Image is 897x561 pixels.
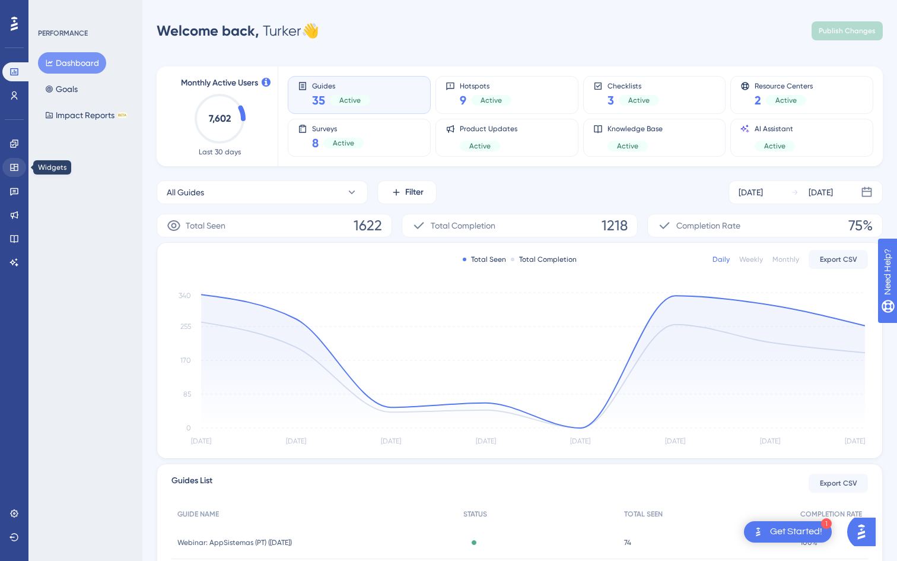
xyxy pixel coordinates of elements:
[607,124,663,134] span: Knowledge Base
[739,255,763,264] div: Weekly
[602,216,628,235] span: 1218
[607,81,659,90] span: Checklists
[186,424,191,432] tspan: 0
[744,521,832,543] div: Open Get Started! checklist, remaining modules: 1
[476,437,496,445] tspan: [DATE]
[760,437,780,445] tspan: [DATE]
[199,147,241,157] span: Last 30 days
[676,218,740,233] span: Completion Rate
[177,538,292,547] span: Webinar: AppSistemas (PT) ([DATE])
[820,478,857,488] span: Export CSV
[845,437,865,445] tspan: [DATE]
[511,255,577,264] div: Total Completion
[431,218,495,233] span: Total Completion
[312,124,364,132] span: Surveys
[739,185,763,199] div: [DATE]
[312,81,370,90] span: Guides
[171,474,212,493] span: Guides List
[181,76,258,90] span: Monthly Active Users
[628,96,650,105] span: Active
[183,390,191,398] tspan: 85
[809,185,833,199] div: [DATE]
[665,437,685,445] tspan: [DATE]
[460,92,466,109] span: 9
[764,141,785,151] span: Active
[312,135,319,151] span: 8
[800,509,862,519] span: COMPLETION RATE
[469,141,491,151] span: Active
[848,216,873,235] span: 75%
[209,113,231,124] text: 7,602
[481,96,502,105] span: Active
[117,112,128,118] div: BETA
[38,78,85,100] button: Goals
[38,28,88,38] div: PERFORMANCE
[624,509,663,519] span: TOTAL SEEN
[770,525,822,538] div: Get Started!
[180,322,191,331] tspan: 255
[847,514,883,550] iframe: UserGuiding AI Assistant Launcher
[339,96,361,105] span: Active
[38,52,106,74] button: Dashboard
[191,437,211,445] tspan: [DATE]
[751,525,765,539] img: launcher-image-alternative-text
[179,291,191,300] tspan: 340
[463,509,487,519] span: STATUS
[333,138,354,148] span: Active
[38,104,135,126] button: Impact ReportsBETA
[28,3,74,17] span: Need Help?
[463,255,506,264] div: Total Seen
[405,185,424,199] span: Filter
[775,96,797,105] span: Active
[381,437,401,445] tspan: [DATE]
[821,518,832,529] div: 1
[712,255,730,264] div: Daily
[624,538,631,547] span: 74
[460,81,511,90] span: Hotspots
[607,92,614,109] span: 3
[755,124,795,134] span: AI Assistant
[157,22,259,39] span: Welcome back,
[772,255,799,264] div: Monthly
[820,255,857,264] span: Export CSV
[460,124,517,134] span: Product Updates
[180,356,191,365] tspan: 170
[167,185,204,199] span: All Guides
[809,474,868,493] button: Export CSV
[819,26,876,36] span: Publish Changes
[286,437,306,445] tspan: [DATE]
[570,437,590,445] tspan: [DATE]
[177,509,219,519] span: GUIDE NAME
[812,21,883,40] button: Publish Changes
[755,92,761,109] span: 2
[186,218,225,233] span: Total Seen
[157,180,368,204] button: All Guides
[755,81,813,90] span: Resource Centers
[617,141,638,151] span: Active
[377,180,437,204] button: Filter
[354,216,382,235] span: 1622
[312,92,325,109] span: 35
[809,250,868,269] button: Export CSV
[157,21,319,40] div: Turker 👋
